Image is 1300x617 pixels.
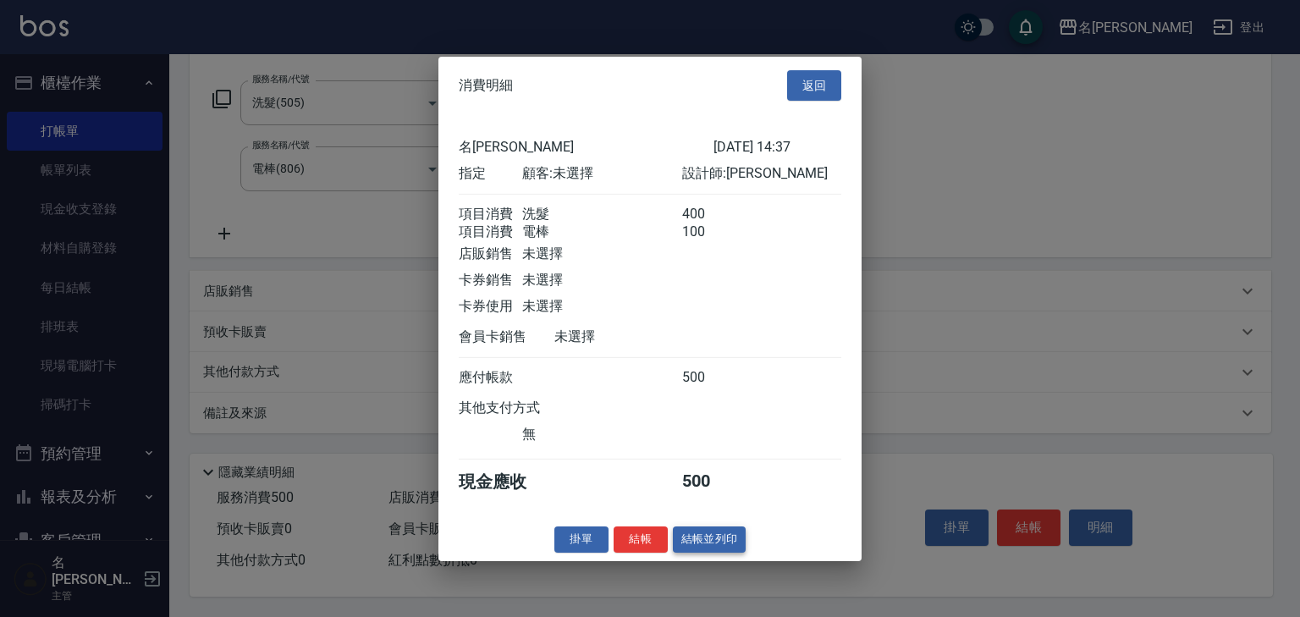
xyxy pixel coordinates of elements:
[459,165,522,183] div: 指定
[459,77,513,94] span: 消費明細
[459,139,713,157] div: 名[PERSON_NAME]
[554,526,609,553] button: 掛單
[459,298,522,316] div: 卡券使用
[682,223,746,241] div: 100
[522,165,681,183] div: 顧客: 未選擇
[459,272,522,289] div: 卡券銷售
[459,399,587,417] div: 其他支付方式
[554,328,713,346] div: 未選擇
[459,245,522,263] div: 店販銷售
[459,369,522,387] div: 應付帳款
[787,69,841,101] button: 返回
[682,206,746,223] div: 400
[682,369,746,387] div: 500
[459,206,522,223] div: 項目消費
[682,165,841,183] div: 設計師: [PERSON_NAME]
[522,298,681,316] div: 未選擇
[522,223,681,241] div: 電棒
[522,245,681,263] div: 未選擇
[682,471,746,493] div: 500
[522,206,681,223] div: 洗髮
[459,328,554,346] div: 會員卡銷售
[459,223,522,241] div: 項目消費
[459,471,554,493] div: 現金應收
[522,272,681,289] div: 未選擇
[713,139,841,157] div: [DATE] 14:37
[522,426,681,443] div: 無
[673,526,746,553] button: 結帳並列印
[614,526,668,553] button: 結帳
